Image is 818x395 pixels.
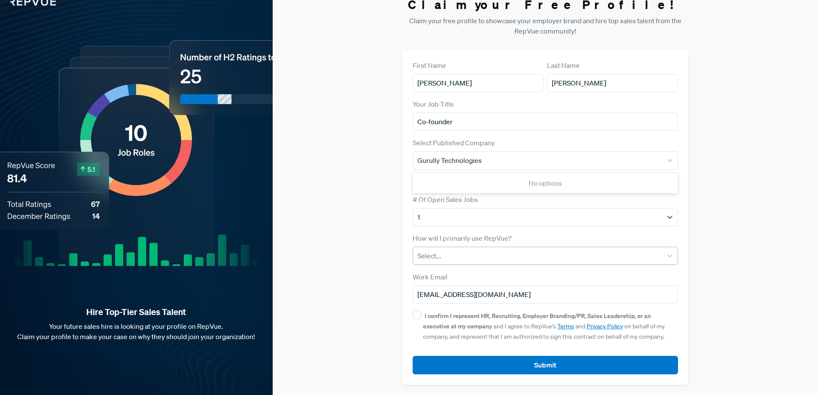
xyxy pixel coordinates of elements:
div: No options [413,175,678,192]
p: Claim your free profile to showcase your employer brand and hire top sales talent from the RepVue... [402,15,689,36]
label: Select Published Company [413,138,495,148]
label: Work Email [413,272,447,282]
input: Title [413,113,678,131]
button: Submit [413,356,678,374]
label: How will I primarily use RepVue? [413,233,511,243]
p: Your future sales hire is looking at your profile on RepVue. Claim your profile to make your case... [14,321,259,342]
strong: Hire Top-Tier Sales Talent [14,306,259,318]
label: Your Job Title [413,99,454,109]
strong: I confirm I represent HR, Recruiting, Employer Branding/PR, Sales Leadership, or an executive at ... [423,312,651,330]
a: Terms [557,322,574,330]
label: # Of Open Sales Jobs [413,194,478,205]
a: Privacy Policy [587,322,623,330]
span: and I agree to RepVue’s and on behalf of my company, and represent that I am authorized to sign t... [423,312,665,340]
input: First Name [413,74,544,92]
label: First Name [413,60,446,70]
input: Email [413,285,678,303]
label: Last Name [547,60,580,70]
input: Last Name [547,74,678,92]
